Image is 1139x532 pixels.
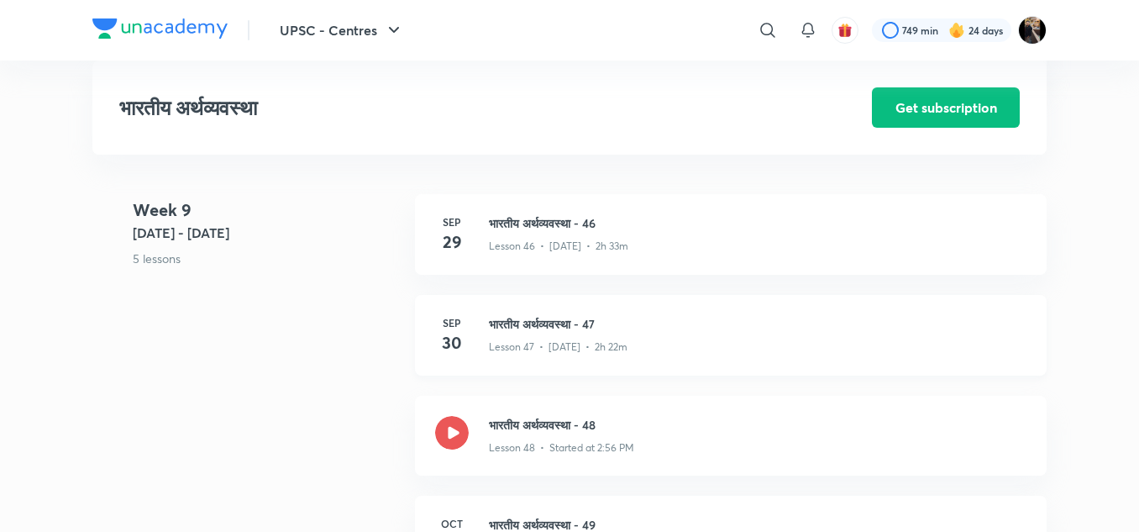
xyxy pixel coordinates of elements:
[92,18,228,43] a: Company Logo
[489,416,1026,434] h3: भारतीय अर्थव्यवस्था - 48
[489,440,634,456] p: Lesson 48 • Started at 2:56 PM
[489,214,1026,232] h3: भारतीय अर्थव्यवस्था - 46
[92,18,228,39] img: Company Logo
[489,239,628,254] p: Lesson 46 • [DATE] • 2h 33m
[837,23,853,38] img: avatar
[489,340,627,355] p: Lesson 47 • [DATE] • 2h 22m
[435,330,469,356] h4: 30
[119,96,777,120] h3: भारतीय अर्थव्यवस्था
[872,87,1020,128] button: Get subscription
[435,315,469,330] h6: Sep
[133,198,402,223] h4: Week 9
[133,223,402,243] h5: [DATE] - [DATE]
[435,516,469,531] h6: Oct
[489,315,1026,333] h3: भारतीय अर्थव्यवस्था - 47
[415,295,1047,396] a: Sep30भारतीय अर्थव्यवस्था - 47Lesson 47 • [DATE] • 2h 22m
[1018,16,1047,45] img: amit tripathi
[415,396,1047,496] a: भारतीय अर्थव्यवस्था - 48Lesson 48 • Started at 2:56 PM
[133,250,402,267] p: 5 lessons
[435,214,469,229] h6: Sep
[270,13,414,47] button: UPSC - Centres
[948,22,965,39] img: streak
[832,17,858,44] button: avatar
[415,194,1047,295] a: Sep29भारतीय अर्थव्यवस्था - 46Lesson 46 • [DATE] • 2h 33m
[435,229,469,255] h4: 29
